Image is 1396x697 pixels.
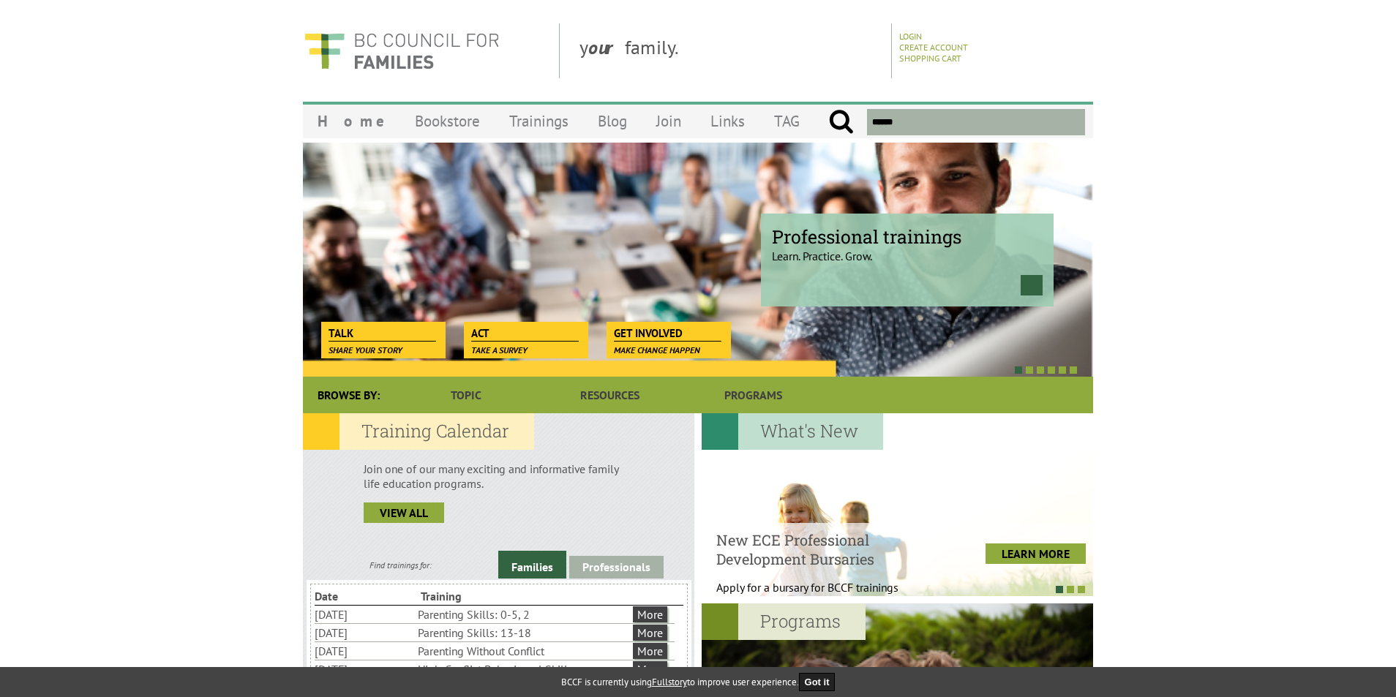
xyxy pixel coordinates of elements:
a: Login [899,31,922,42]
a: Create Account [899,42,968,53]
a: Trainings [495,104,583,138]
a: Blog [583,104,642,138]
div: Browse By: [303,377,394,413]
li: Parenting Skills: 13-18 [418,624,630,641]
a: Links [696,104,759,138]
li: High-Conflict Behavioural Skills [418,660,630,678]
h2: What's New [702,413,883,450]
span: Get Involved [614,325,721,342]
h2: Programs [702,603,866,640]
span: Take a survey [471,344,528,355]
a: Fullstory [652,676,687,688]
div: y family. [568,23,892,78]
a: More [633,606,667,622]
a: LEARN MORE [986,543,1086,564]
a: Programs [682,377,825,413]
a: Act Take a survey [464,322,586,342]
div: Find trainings for: [303,560,498,570]
span: Make change happen [614,344,700,355]
a: Join [642,104,696,138]
button: Got it [799,673,836,691]
a: Get Involved Make change happen [607,322,729,342]
a: Topic [394,377,538,413]
span: Professional trainings [772,225,1043,249]
a: Bookstore [400,104,495,138]
li: [DATE] [315,660,415,678]
li: Date [315,587,418,605]
a: Shopping Cart [899,53,961,64]
a: view all [364,502,444,523]
p: Join one of our many exciting and informative family life education programs. [364,461,634,491]
input: Submit [828,109,854,135]
li: Parenting Without Conflict [418,642,630,660]
li: [DATE] [315,606,415,623]
li: [DATE] [315,642,415,660]
a: TAG [759,104,814,138]
p: Apply for a bursary for BCCF trainings West... [716,580,935,609]
li: [DATE] [315,624,415,641]
a: Resources [538,377,681,413]
h4: New ECE Professional Development Bursaries [716,530,935,568]
strong: our [588,35,625,59]
a: Talk Share your story [321,322,443,342]
li: Parenting Skills: 0-5, 2 [418,606,630,623]
a: Home [303,104,400,138]
p: Learn. Practice. Grow. [772,236,1043,263]
a: More [633,625,667,641]
a: Families [498,551,566,579]
img: BC Council for FAMILIES [303,23,500,78]
a: More [633,643,667,659]
span: Talk [329,325,436,342]
a: More [633,661,667,677]
h2: Training Calendar [303,413,534,450]
a: Professionals [569,556,664,579]
span: Share your story [329,344,402,355]
span: Act [471,325,579,342]
li: Training [421,587,524,605]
